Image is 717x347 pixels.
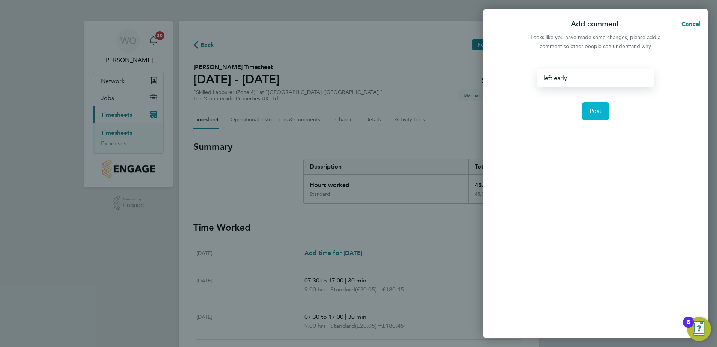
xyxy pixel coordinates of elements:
[571,19,619,29] p: Add comment
[589,107,602,115] span: Post
[537,69,653,87] div: left early
[687,317,711,341] button: Open Resource Center, 8 new notifications
[582,102,609,120] button: Post
[679,20,700,27] span: Cancel
[669,17,708,32] button: Cancel
[687,322,690,332] div: 8
[526,33,664,51] div: Looks like you have made some changes, please add a comment so other people can understand why.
